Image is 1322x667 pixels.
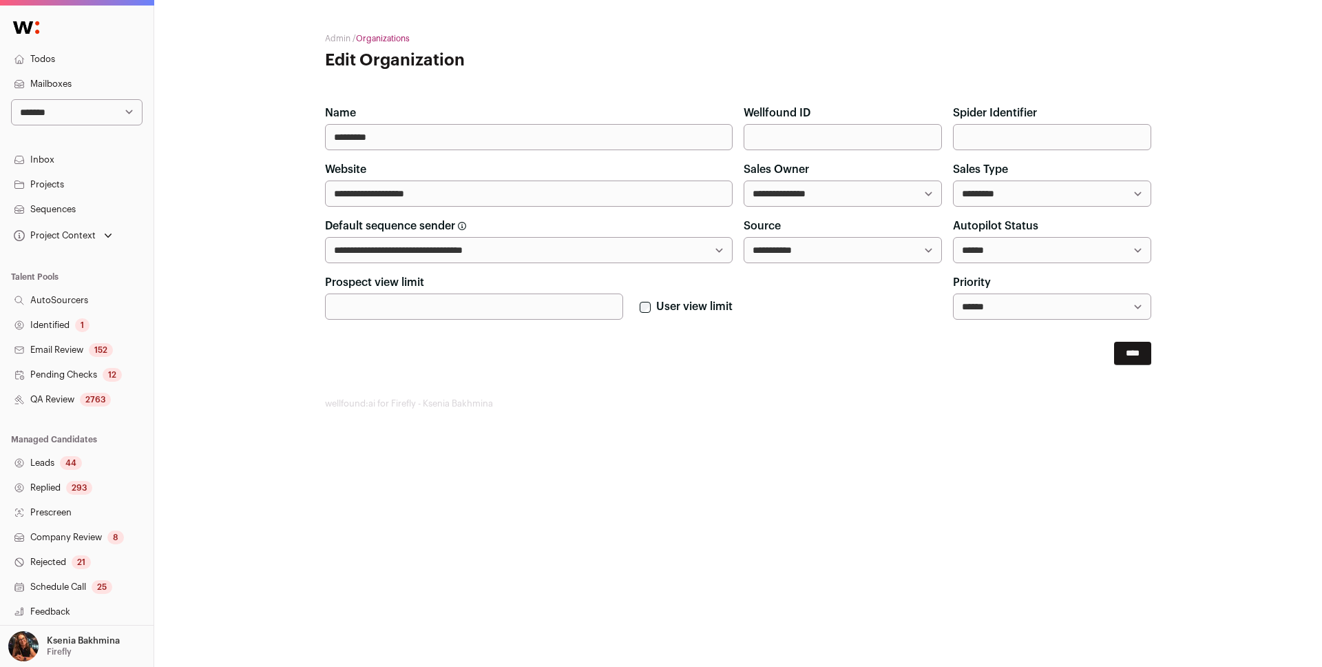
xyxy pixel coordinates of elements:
[92,580,112,594] div: 25
[744,105,810,121] label: Wellfound ID
[89,343,113,357] div: 152
[47,635,120,646] p: Ksenia Bakhmina
[103,368,122,382] div: 12
[953,161,1008,178] label: Sales Type
[325,161,366,178] label: Website
[356,34,410,43] a: Organizations
[458,222,466,230] span: The user associated with this email will be used as the default sender when creating sequences fr...
[11,230,96,241] div: Project Context
[744,161,809,178] label: Sales Owner
[107,531,124,544] div: 8
[6,631,123,661] button: Open dropdown
[953,105,1037,121] label: Spider Identifier
[953,218,1038,234] label: Autopilot Status
[953,274,991,291] label: Priority
[80,393,111,407] div: 2763
[66,481,92,495] div: 293
[656,298,733,315] label: User view limit
[325,33,600,44] h2: Admin /
[47,646,72,657] p: Firefly
[325,274,424,291] label: Prospect view limit
[325,398,1151,409] footer: wellfound:ai for Firefly - Ksenia Bakhmina
[75,318,90,332] div: 1
[325,218,455,234] span: Default sequence sender
[11,226,115,245] button: Open dropdown
[60,456,82,470] div: 44
[325,50,600,72] h1: Edit Organization
[8,631,39,661] img: 13968079-medium_jpg
[6,14,47,41] img: Wellfound
[72,555,91,569] div: 21
[744,218,781,234] label: Source
[325,105,356,121] label: Name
